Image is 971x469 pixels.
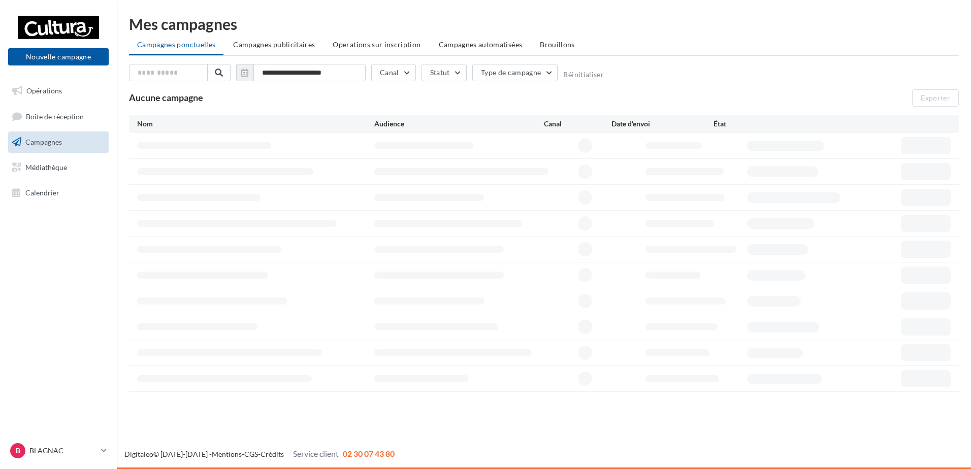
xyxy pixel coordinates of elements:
span: B [16,446,20,456]
span: Service client [293,449,339,458]
span: Campagnes [25,138,62,146]
div: Canal [544,119,611,129]
button: Réinitialiser [563,71,604,79]
div: Nom [137,119,374,129]
span: © [DATE]-[DATE] - - - [124,450,395,458]
div: Mes campagnes [129,16,959,31]
a: Crédits [261,450,284,458]
a: Calendrier [6,182,111,204]
a: Boîte de réception [6,106,111,127]
button: Type de campagne [472,64,558,81]
button: Nouvelle campagne [8,48,109,65]
span: Calendrier [25,188,59,196]
span: Aucune campagne [129,92,203,103]
span: Brouillons [540,40,575,49]
span: Médiathèque [25,163,67,172]
a: Digitaleo [124,450,153,458]
a: Médiathèque [6,157,111,178]
a: Opérations [6,80,111,102]
div: Audience [374,119,544,129]
span: Opérations [26,86,62,95]
span: 02 30 07 43 80 [343,449,395,458]
div: Date d'envoi [611,119,713,129]
button: Canal [371,64,416,81]
button: Exporter [912,89,959,107]
a: Mentions [212,450,242,458]
a: B BLAGNAC [8,441,109,460]
span: Boîte de réception [26,112,84,120]
span: Campagnes publicitaires [233,40,315,49]
span: Campagnes automatisées [439,40,523,49]
a: CGS [244,450,258,458]
a: Campagnes [6,131,111,153]
span: Operations sur inscription [333,40,420,49]
div: État [714,119,815,129]
p: BLAGNAC [29,446,97,456]
button: Statut [422,64,467,81]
